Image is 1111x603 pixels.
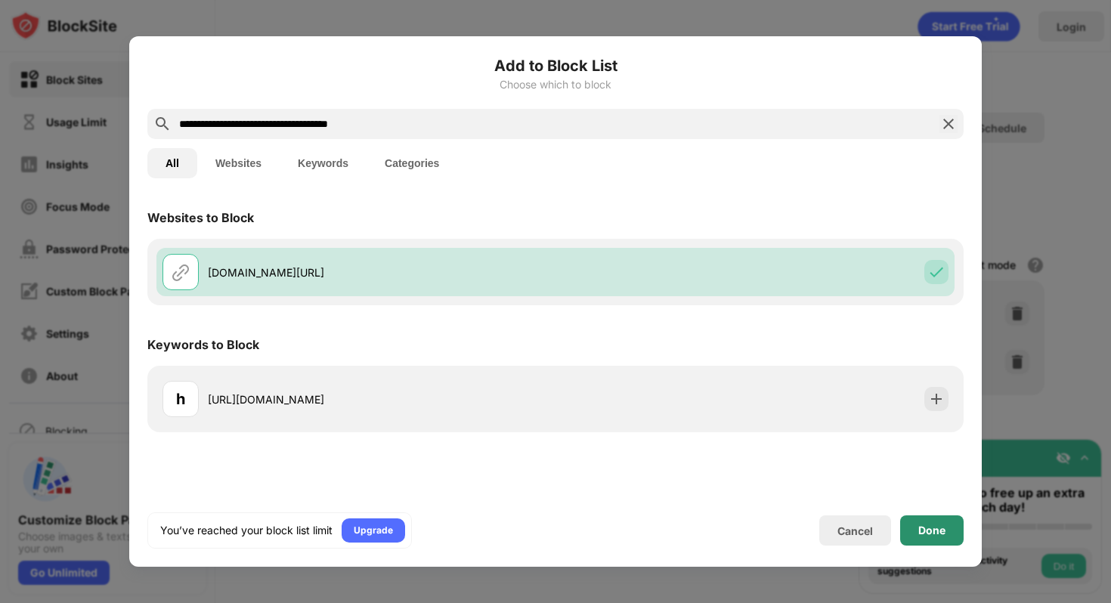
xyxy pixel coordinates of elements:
[837,524,873,537] div: Cancel
[147,54,964,77] h6: Add to Block List
[208,391,555,407] div: [URL][DOMAIN_NAME]
[172,263,190,281] img: url.svg
[918,524,945,537] div: Done
[208,264,555,280] div: [DOMAIN_NAME][URL]
[176,388,185,410] div: h
[147,210,254,225] div: Websites to Block
[153,115,172,133] img: search.svg
[367,148,457,178] button: Categories
[939,115,958,133] img: search-close
[197,148,280,178] button: Websites
[280,148,367,178] button: Keywords
[147,148,197,178] button: All
[147,337,259,352] div: Keywords to Block
[147,79,964,91] div: Choose which to block
[160,523,333,538] div: You’ve reached your block list limit
[354,523,393,538] div: Upgrade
